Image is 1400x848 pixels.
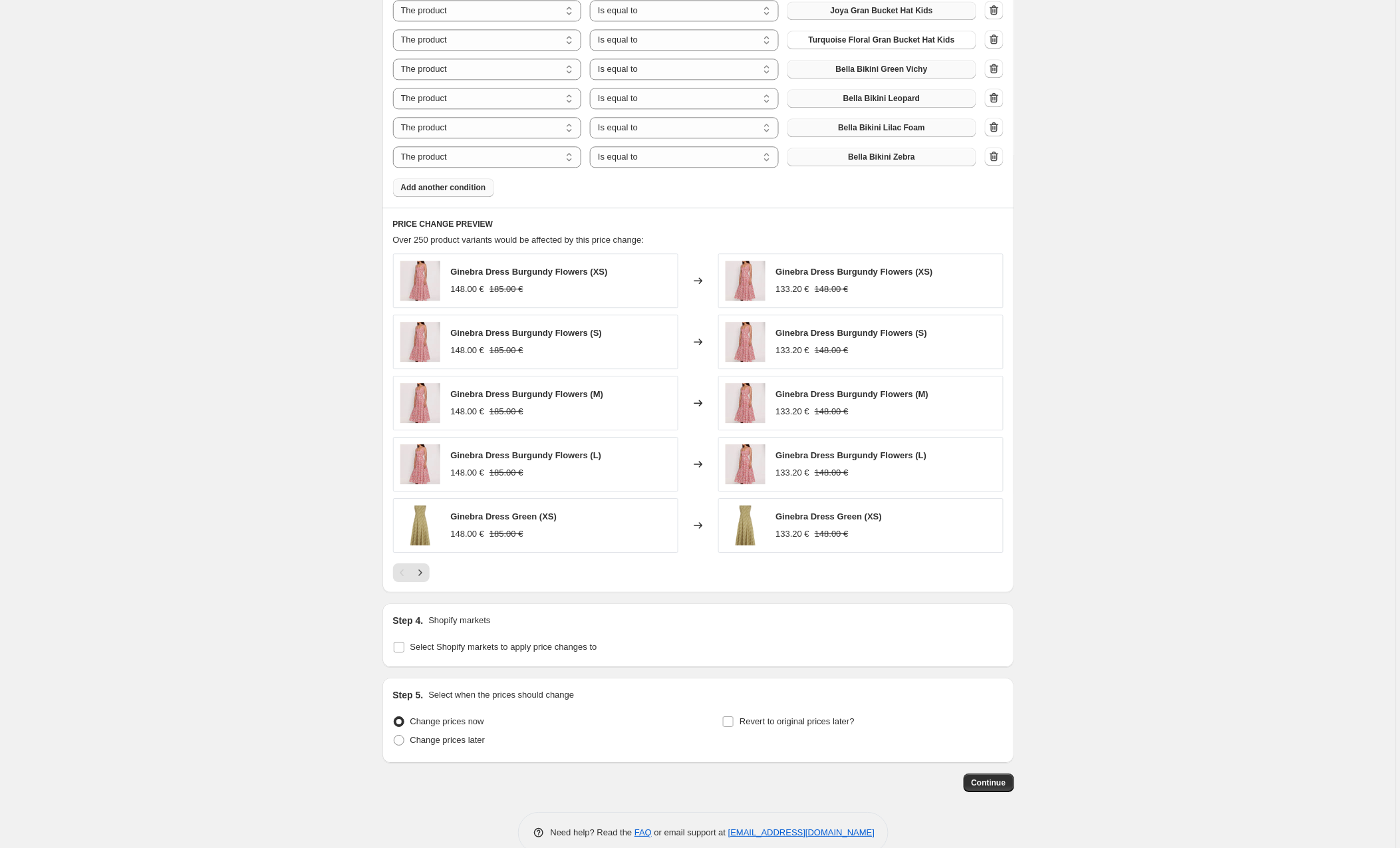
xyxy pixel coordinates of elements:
div: 148.00 € [451,405,485,418]
button: Joya Gran Bucket Hat Kids [787,1,976,20]
span: Select Shopify markets to apply price changes to [410,642,597,652]
img: ROMUALDAECOM6837_80x.jpg [400,444,440,484]
img: ROMUALDAECOM6837_80x.jpg [726,322,766,362]
a: FAQ [634,827,652,837]
span: Bella Bikini Green Vichy [836,64,928,74]
span: Ginebra Dress Burgundy Flowers (M) [451,389,604,399]
a: [EMAIL_ADDRESS][DOMAIN_NAME] [728,827,875,837]
span: Turquoise Floral Gran Bucket Hat Kids [809,35,955,45]
div: 133.20 € [776,405,810,418]
span: Bella Bikini Leopard [843,93,920,104]
span: Bella Bikini Zebra [848,152,915,162]
span: Need help? Read the [551,827,635,837]
strike: 185.00 € [490,405,523,418]
strike: 148.00 € [815,344,849,357]
button: Bella Bikini Green Vichy [787,60,976,78]
p: Shopify markets [428,614,490,627]
img: ROMUALDAECOM6837_80x.jpg [726,383,766,423]
div: 148.00 € [451,283,485,296]
span: or email support at [652,827,728,837]
nav: Pagination [393,563,430,582]
span: Change prices now [410,716,484,726]
button: Add another condition [393,178,494,197]
span: Ginebra Dress Burgundy Flowers (L) [451,450,602,460]
button: Bella Bikini Zebra [787,148,976,166]
div: 133.20 € [776,466,810,480]
span: Ginebra Dress Burgundy Flowers (S) [776,328,928,338]
span: Ginebra Dress Burgundy Flowers (XS) [776,267,933,277]
button: Bella Bikini Lilac Foam [787,118,976,137]
span: Over 250 product variants would be affected by this price change: [393,235,644,245]
img: ROMUALDAECOM6837_80x.jpg [726,261,766,301]
h2: Step 4. [393,614,424,627]
div: 133.20 € [776,527,810,541]
img: ROMUALDAECOM6837_80x.jpg [400,261,440,301]
button: Next [411,563,430,582]
img: ROMUALDA-040325-11_80x.png [400,505,440,545]
span: Ginebra Dress Burgundy Flowers (M) [776,389,929,399]
span: Bella Bikini Lilac Foam [838,122,925,133]
strike: 185.00 € [490,283,523,296]
div: 133.20 € [776,283,810,296]
span: Ginebra Dress Burgundy Flowers (XS) [451,267,608,277]
strike: 185.00 € [490,527,523,541]
button: Turquoise Floral Gran Bucket Hat Kids [787,31,976,49]
strike: 148.00 € [815,466,849,480]
h6: PRICE CHANGE PREVIEW [393,219,1004,229]
div: 148.00 € [451,344,485,357]
span: Ginebra Dress Burgundy Flowers (S) [451,328,603,338]
span: Revert to original prices later? [740,716,855,726]
span: Joya Gran Bucket Hat Kids [831,5,933,16]
span: Change prices later [410,735,486,745]
span: Continue [972,777,1006,788]
button: Bella Bikini Leopard [787,89,976,108]
strike: 185.00 € [490,344,523,357]
span: Ginebra Dress Green (XS) [776,511,883,521]
div: 148.00 € [451,527,485,541]
button: Continue [964,774,1014,792]
span: Ginebra Dress Burgundy Flowers (L) [776,450,927,460]
p: Select when the prices should change [428,688,574,702]
span: Ginebra Dress Green (XS) [451,511,557,521]
img: ROMUALDAECOM6837_80x.jpg [726,444,766,484]
strike: 148.00 € [815,283,849,296]
div: 133.20 € [776,344,810,357]
img: ROMUALDA-040325-11_80x.png [726,505,766,545]
div: 148.00 € [451,466,485,480]
strike: 185.00 € [490,466,523,480]
span: Add another condition [401,182,486,193]
strike: 148.00 € [815,527,849,541]
h2: Step 5. [393,688,424,702]
strike: 148.00 € [815,405,849,418]
img: ROMUALDAECOM6837_80x.jpg [400,383,440,423]
img: ROMUALDAECOM6837_80x.jpg [400,322,440,362]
